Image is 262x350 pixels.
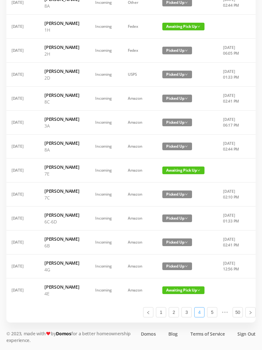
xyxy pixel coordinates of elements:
[87,254,120,278] td: Incoming
[44,194,79,201] p: 7C
[233,307,243,317] a: 50
[215,111,249,135] td: [DATE] 06:17 PM
[44,92,79,98] h6: [PERSON_NAME]
[197,25,200,28] i: icon: down
[87,15,120,39] td: Incoming
[146,311,150,315] i: icon: left
[4,39,36,63] td: [DATE]
[44,44,79,51] h6: [PERSON_NAME]
[44,116,79,122] h6: [PERSON_NAME]
[120,15,154,39] td: Fedex
[87,135,120,159] td: Incoming
[207,307,217,317] a: 5
[120,63,154,87] td: USPS
[44,260,79,266] h6: [PERSON_NAME]
[215,206,249,230] td: [DATE] 01:33 PM
[44,284,79,290] h6: [PERSON_NAME]
[249,311,252,315] i: icon: right
[87,278,120,302] td: Incoming
[215,63,249,87] td: [DATE] 01:33 PM
[120,159,154,183] td: Amazon
[120,230,154,254] td: Amazon
[182,307,191,317] a: 3
[44,146,79,153] p: 8A
[87,39,120,63] td: Incoming
[190,331,225,337] a: Terms of Service
[162,119,192,126] span: Picked Up
[44,3,79,9] p: 8A
[215,254,249,278] td: [DATE] 12:56 PM
[4,206,36,230] td: [DATE]
[4,63,36,87] td: [DATE]
[195,307,204,317] a: 4
[4,254,36,278] td: [DATE]
[215,183,249,206] td: [DATE] 02:10 PM
[4,230,36,254] td: [DATE]
[120,111,154,135] td: Amazon
[162,238,192,246] span: Picked Up
[185,97,188,100] i: icon: down
[120,278,154,302] td: Amazon
[185,121,188,124] i: icon: down
[197,289,200,292] i: icon: down
[87,183,120,206] td: Incoming
[44,218,79,225] p: 6C-6D
[44,68,79,74] h6: [PERSON_NAME]
[44,140,79,146] h6: [PERSON_NAME]
[44,236,79,242] h6: [PERSON_NAME]
[215,39,249,63] td: [DATE] 06:05 PM
[162,143,192,150] span: Picked Up
[233,307,243,317] li: 50
[4,15,36,39] td: [DATE]
[44,170,79,177] p: 7E
[185,49,188,52] i: icon: down
[87,87,120,111] td: Incoming
[237,331,256,337] a: Sign Out
[143,307,153,317] li: Previous Page
[87,63,120,87] td: Incoming
[4,183,36,206] td: [DATE]
[87,111,120,135] td: Incoming
[220,307,230,317] li: Next 5 Pages
[156,307,166,317] li: 1
[162,71,192,78] span: Picked Up
[162,191,192,198] span: Picked Up
[194,307,204,317] li: 4
[4,135,36,159] td: [DATE]
[162,167,204,174] span: Awaiting Pick Up
[44,74,79,81] p: 2D
[207,307,217,317] li: 5
[215,87,249,111] td: [DATE] 02:41 PM
[56,331,71,337] a: Domos
[162,262,192,270] span: Picked Up
[162,214,192,222] span: Picked Up
[156,307,166,317] a: 1
[169,307,179,317] a: 2
[215,230,249,254] td: [DATE] 02:41 PM
[185,1,188,4] i: icon: down
[185,193,188,196] i: icon: down
[4,111,36,135] td: [DATE]
[120,87,154,111] td: Amazon
[4,159,36,183] td: [DATE]
[44,212,79,218] h6: [PERSON_NAME]
[6,330,134,344] p: © 2023, made with by for a better homeownership experience.
[44,290,79,297] p: 4E
[4,278,36,302] td: [DATE]
[87,206,120,230] td: Incoming
[120,183,154,206] td: Amazon
[185,265,188,268] i: icon: down
[44,164,79,170] h6: [PERSON_NAME]
[141,331,156,337] a: Domos
[169,307,179,317] li: 2
[4,87,36,111] td: [DATE]
[87,230,120,254] td: Incoming
[185,145,188,148] i: icon: down
[120,254,154,278] td: Amazon
[120,206,154,230] td: Amazon
[44,188,79,194] h6: [PERSON_NAME]
[87,159,120,183] td: Incoming
[185,217,188,220] i: icon: down
[220,307,230,317] span: •••
[120,39,154,63] td: Fedex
